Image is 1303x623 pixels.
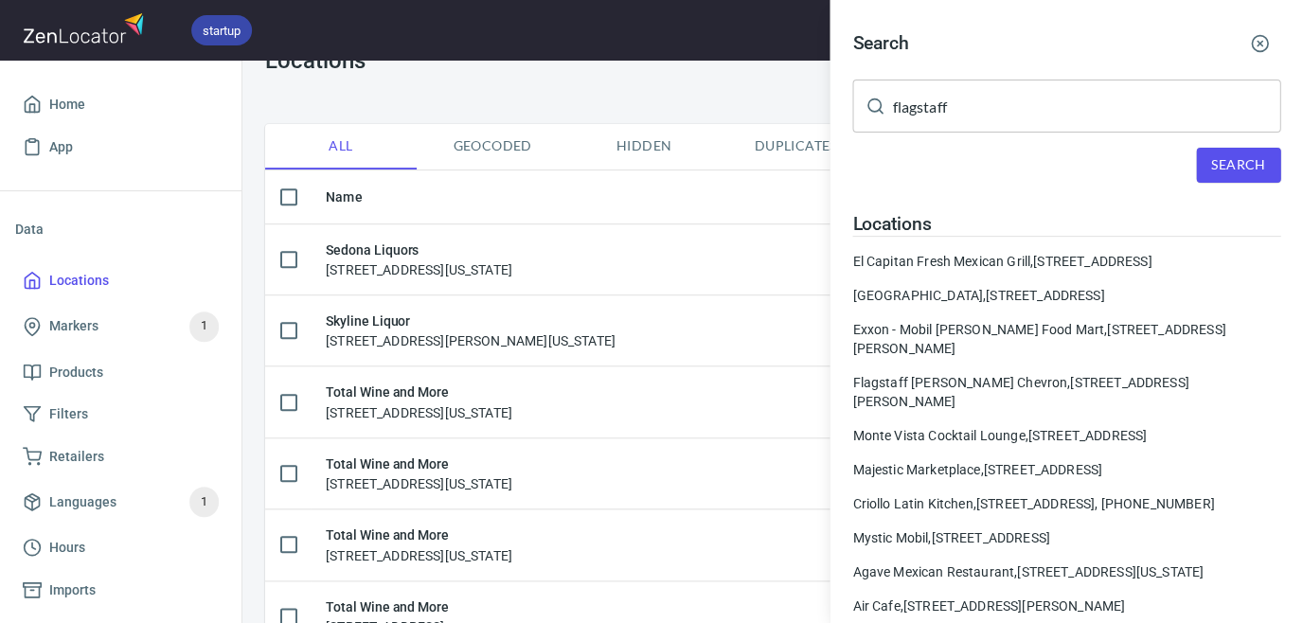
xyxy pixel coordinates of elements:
div: Air Cafe, [STREET_ADDRESS][PERSON_NAME] [852,596,1280,615]
a: Air Cafe,[STREET_ADDRESS][PERSON_NAME] [852,596,1280,615]
a: [GEOGRAPHIC_DATA],[STREET_ADDRESS] [852,286,1280,305]
h4: Search [852,32,909,55]
div: Agave Mexican Restaurant, [STREET_ADDRESS][US_STATE] [852,562,1280,581]
a: Exxon - Mobil [PERSON_NAME] Food Mart,[STREET_ADDRESS][PERSON_NAME] [852,320,1280,358]
h4: Locations [852,213,1280,236]
a: Monte Vista Cocktail Lounge,[STREET_ADDRESS] [852,426,1280,445]
a: Criollo Latin Kitchen,[STREET_ADDRESS], [PHONE_NUMBER] [852,494,1280,513]
div: Mystic Mobil, [STREET_ADDRESS] [852,528,1280,547]
div: Flagstaff [PERSON_NAME] Chevron, [STREET_ADDRESS][PERSON_NAME] [852,373,1280,411]
a: El Capitan Fresh Mexican Grill,[STREET_ADDRESS] [852,252,1280,271]
a: Majestic Marketplace,[STREET_ADDRESS] [852,460,1280,479]
span: Search [1211,153,1265,177]
a: Agave Mexican Restaurant,[STREET_ADDRESS][US_STATE] [852,562,1280,581]
div: Exxon - Mobil [PERSON_NAME] Food Mart, [STREET_ADDRESS][PERSON_NAME] [852,320,1280,358]
a: Mystic Mobil,[STREET_ADDRESS] [852,528,1280,547]
div: El Capitan Fresh Mexican Grill, [STREET_ADDRESS] [852,252,1280,271]
div: Monte Vista Cocktail Lounge, [STREET_ADDRESS] [852,426,1280,445]
div: [GEOGRAPHIC_DATA], [STREET_ADDRESS] [852,286,1280,305]
input: Search for locations, markers or anything you want [892,80,1280,133]
button: Search [1196,148,1280,183]
div: Majestic Marketplace, [STREET_ADDRESS] [852,460,1280,479]
div: Criollo Latin Kitchen, [STREET_ADDRESS], [PHONE_NUMBER] [852,494,1280,513]
a: Flagstaff [PERSON_NAME] Chevron,[STREET_ADDRESS][PERSON_NAME] [852,373,1280,411]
